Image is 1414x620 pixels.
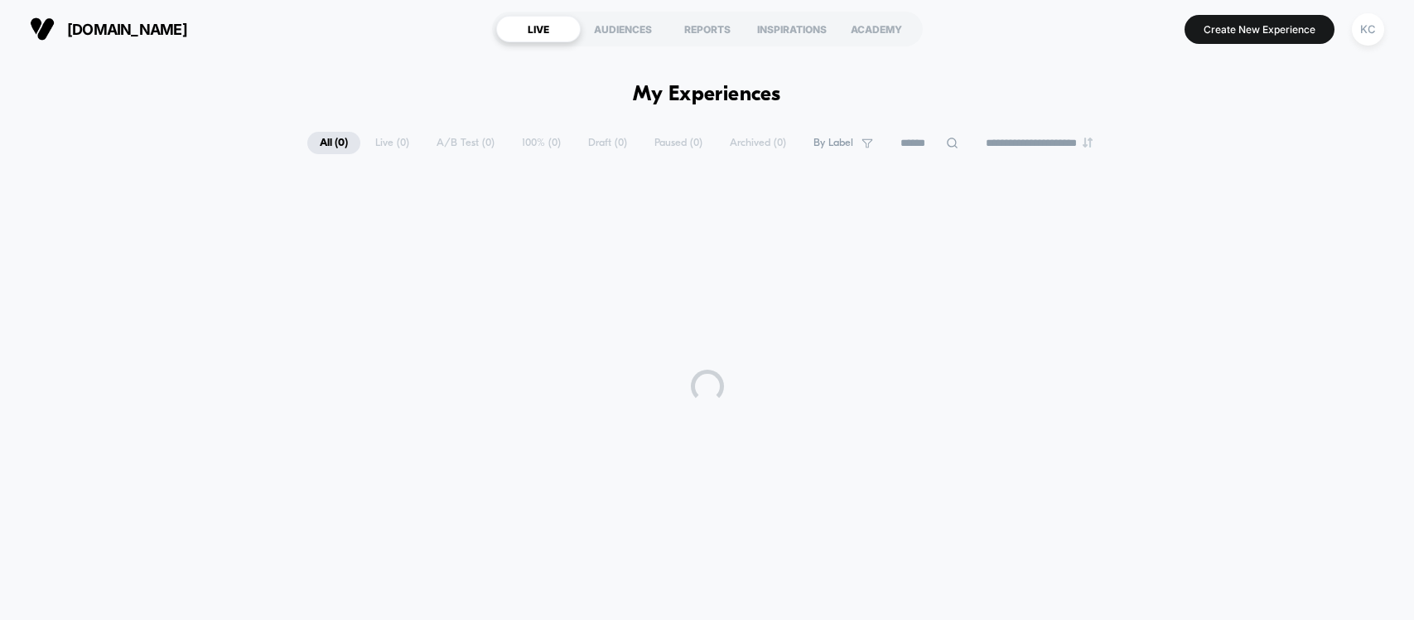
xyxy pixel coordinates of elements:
[633,83,781,107] h1: My Experiences
[25,16,192,42] button: [DOMAIN_NAME]
[1347,12,1389,46] button: KC
[30,17,55,41] img: Visually logo
[813,137,853,149] span: By Label
[307,132,360,154] span: All ( 0 )
[1083,138,1093,148] img: end
[496,16,581,42] div: LIVE
[67,21,187,38] span: [DOMAIN_NAME]
[834,16,919,42] div: ACADEMY
[1352,13,1384,46] div: KC
[581,16,665,42] div: AUDIENCES
[665,16,750,42] div: REPORTS
[750,16,834,42] div: INSPIRATIONS
[1185,15,1334,44] button: Create New Experience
